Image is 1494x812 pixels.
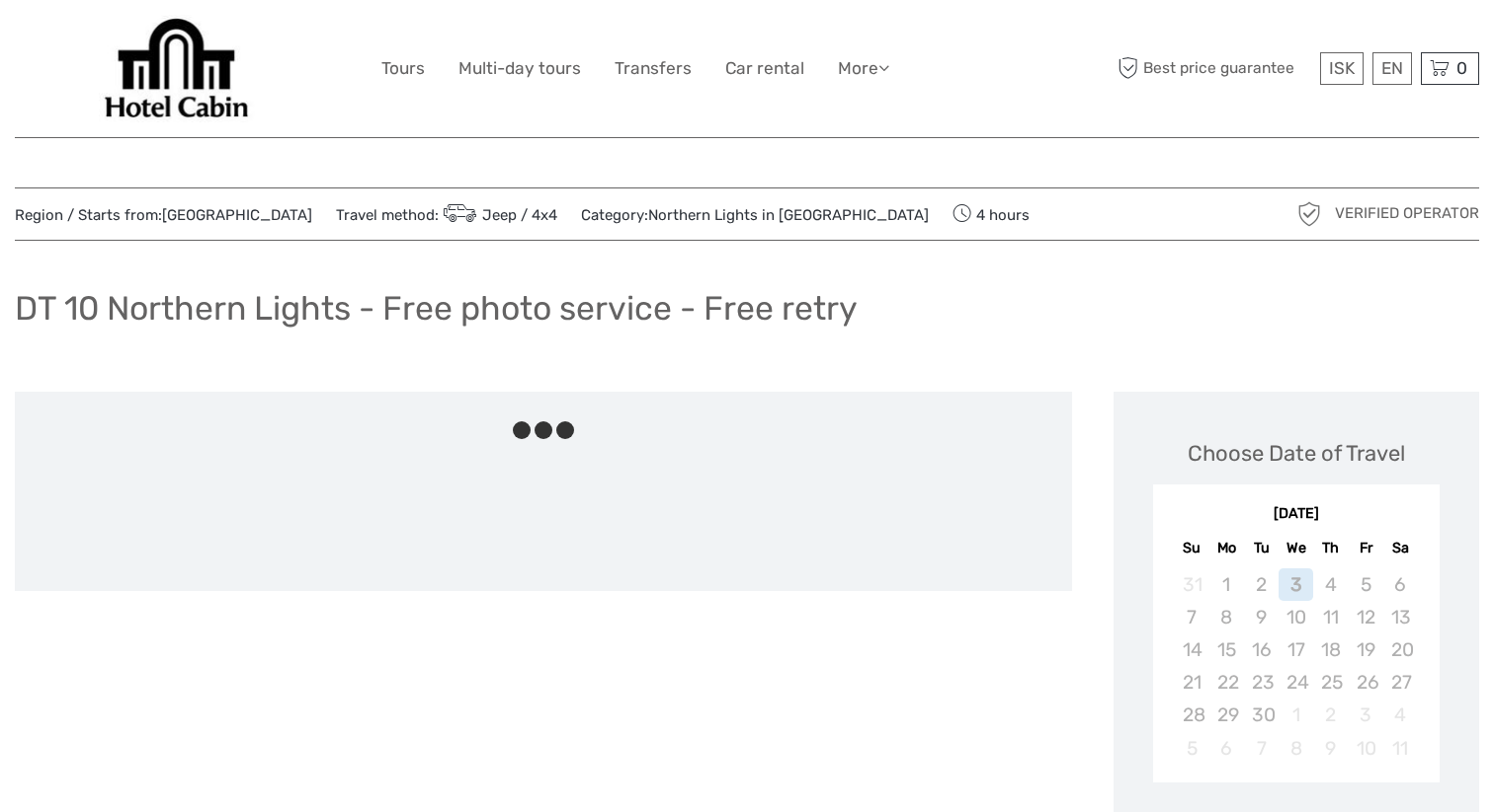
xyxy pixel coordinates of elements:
div: Choose Date of Travel [1188,438,1405,469]
div: Not available Sunday, August 31st, 2025 [1175,568,1209,601]
div: Not available Friday, September 12th, 2025 [1349,601,1383,633]
span: 4 hours [953,200,1030,228]
span: 0 [1453,58,1470,78]
div: Not available Thursday, October 9th, 2025 [1313,732,1348,765]
div: Not available Sunday, September 28th, 2025 [1175,699,1209,731]
div: Mo [1209,535,1244,561]
h1: DT 10 Northern Lights - Free photo service - Free retry [15,288,858,329]
div: Not available Sunday, October 5th, 2025 [1175,732,1209,765]
div: Not available Monday, September 22nd, 2025 [1209,666,1244,699]
div: Not available Friday, October 10th, 2025 [1349,732,1383,765]
a: [GEOGRAPHIC_DATA] [162,206,312,224]
span: Best price guarantee [1114,52,1316,85]
div: Not available Tuesday, September 16th, 2025 [1244,633,1279,666]
div: Not available Wednesday, October 1st, 2025 [1279,699,1313,731]
div: Not available Saturday, September 20th, 2025 [1383,633,1418,666]
div: Not available Monday, September 1st, 2025 [1209,568,1244,601]
div: Not available Friday, September 19th, 2025 [1349,633,1383,666]
span: Travel method: [336,200,557,228]
div: Not available Tuesday, September 9th, 2025 [1244,601,1279,633]
div: Not available Friday, September 26th, 2025 [1349,666,1383,699]
div: Not available Tuesday, October 7th, 2025 [1244,732,1279,765]
div: Not available Monday, September 29th, 2025 [1209,699,1244,731]
div: Not available Wednesday, October 8th, 2025 [1279,732,1313,765]
a: Jeep / 4x4 [439,206,557,224]
div: Not available Sunday, September 7th, 2025 [1175,601,1209,633]
div: Not available Tuesday, September 2nd, 2025 [1244,568,1279,601]
div: Not available Tuesday, September 30th, 2025 [1244,699,1279,731]
div: Not available Monday, September 8th, 2025 [1209,601,1244,633]
div: Not available Monday, September 15th, 2025 [1209,633,1244,666]
div: Th [1313,535,1348,561]
div: Not available Wednesday, September 3rd, 2025 [1279,568,1313,601]
img: Our services [99,15,255,122]
a: Northern Lights in [GEOGRAPHIC_DATA] [648,206,929,224]
div: Not available Wednesday, September 24th, 2025 [1279,666,1313,699]
img: verified_operator_grey_128.png [1293,198,1325,230]
span: Region / Starts from: [15,205,312,226]
div: Tu [1244,535,1279,561]
div: Not available Wednesday, September 10th, 2025 [1279,601,1313,633]
div: Not available Saturday, September 13th, 2025 [1383,601,1418,633]
div: Not available Sunday, September 14th, 2025 [1175,633,1209,666]
div: Not available Wednesday, September 17th, 2025 [1279,633,1313,666]
div: Not available Thursday, September 18th, 2025 [1313,633,1348,666]
span: Verified Operator [1335,203,1479,224]
a: Tours [381,54,425,83]
a: Car rental [725,54,804,83]
div: Not available Sunday, September 21st, 2025 [1175,666,1209,699]
div: [DATE] [1153,504,1441,525]
div: Not available Saturday, October 4th, 2025 [1383,699,1418,731]
div: Fr [1349,535,1383,561]
div: month 2025-09 [1159,568,1434,765]
div: Not available Thursday, October 2nd, 2025 [1313,699,1348,731]
div: Sa [1383,535,1418,561]
div: Not available Friday, September 5th, 2025 [1349,568,1383,601]
div: We [1279,535,1313,561]
div: Not available Thursday, September 4th, 2025 [1313,568,1348,601]
div: Su [1175,535,1209,561]
a: Transfers [615,54,692,83]
a: More [838,54,889,83]
div: Not available Tuesday, September 23rd, 2025 [1244,666,1279,699]
div: Not available Saturday, September 6th, 2025 [1383,568,1418,601]
span: Category: [581,205,929,226]
a: Multi-day tours [458,54,581,83]
div: Not available Monday, October 6th, 2025 [1209,732,1244,765]
div: Not available Thursday, September 11th, 2025 [1313,601,1348,633]
div: Not available Friday, October 3rd, 2025 [1349,699,1383,731]
div: Not available Saturday, October 11th, 2025 [1383,732,1418,765]
span: ISK [1329,58,1355,78]
div: Not available Saturday, September 27th, 2025 [1383,666,1418,699]
div: EN [1372,52,1412,85]
div: Not available Thursday, September 25th, 2025 [1313,666,1348,699]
